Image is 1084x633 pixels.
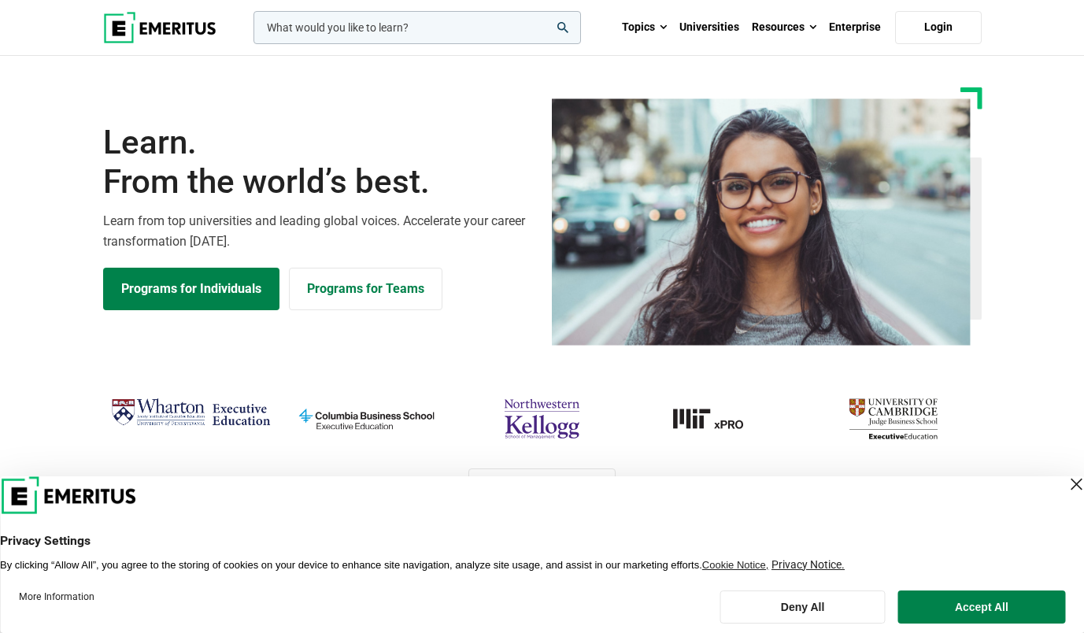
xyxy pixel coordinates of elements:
[552,98,971,346] img: Learn from the world's best
[253,11,581,44] input: woocommerce-product-search-field-0
[103,211,533,251] p: Learn from top universities and leading global voices. Accelerate your career transformation [DATE].
[895,11,982,44] a: Login
[103,162,533,202] span: From the world’s best.
[287,393,446,445] img: columbia-business-school
[638,393,797,445] a: MIT-xPRO
[462,393,622,445] img: northwestern-kellogg
[638,393,797,445] img: MIT xPRO
[289,268,442,310] a: Explore for Business
[468,468,616,498] a: View Universities
[103,123,533,202] h1: Learn.
[813,393,973,445] img: cambridge-judge-business-school
[111,393,271,432] img: Wharton Executive Education
[103,268,279,310] a: Explore Programs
